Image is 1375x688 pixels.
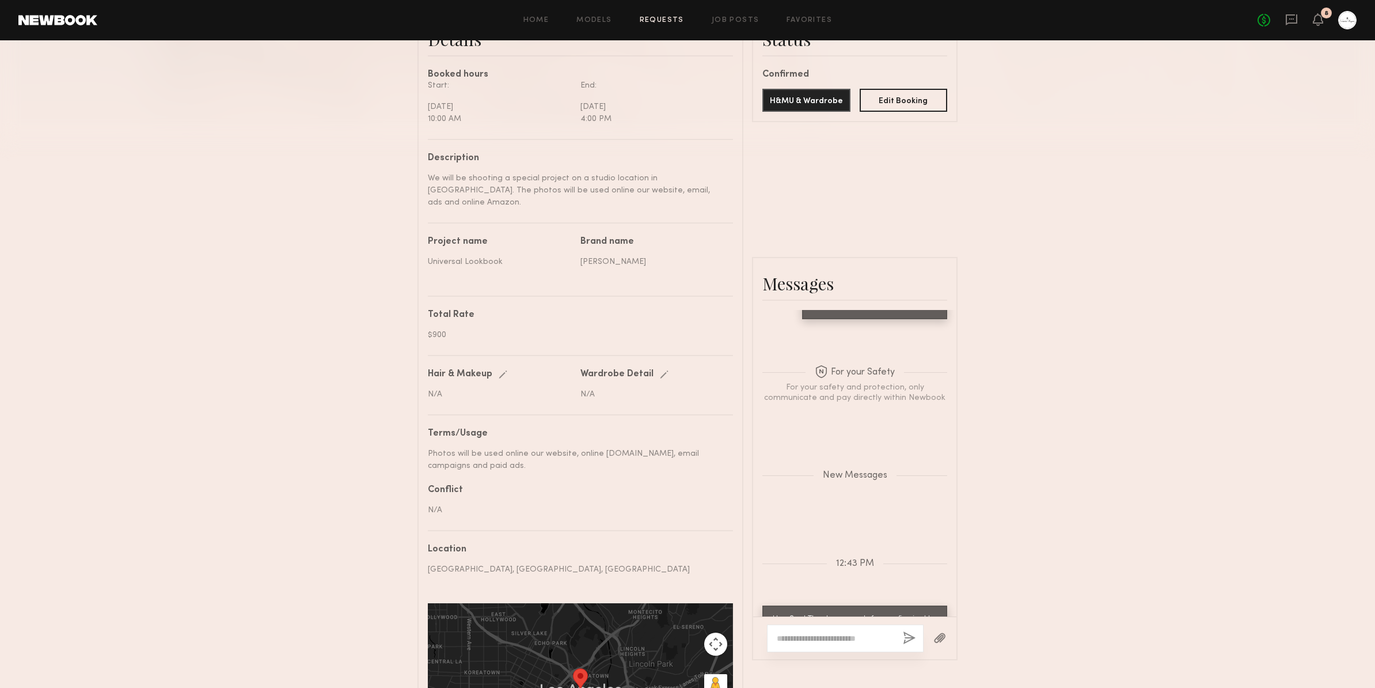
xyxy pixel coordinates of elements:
[762,70,947,80] div: Confirmed
[580,256,724,268] div: [PERSON_NAME]
[580,237,724,247] div: Brand name
[763,383,947,403] div: For your safety and protection, only communicate and pay directly within Newbook
[428,388,572,400] div: N/A
[428,429,724,438] div: Terms/Usage
[428,101,572,113] div: [DATE]
[773,613,937,666] div: Hey Sev! Thanks so much for confirming! I will be at the shoot on the 17th, it'll be super fun! I...
[815,365,895,380] span: For your Safety
[428,154,724,163] div: Description
[428,70,733,80] div: Booked hours
[428,329,724,341] div: $900
[762,89,850,112] button: H&MU & Wardrobe
[836,559,874,569] span: 12:43 PM
[762,272,947,295] div: Messages
[580,370,654,379] div: Wardrobe Detail
[428,256,572,268] div: Universal Lookbook
[428,237,572,247] div: Project name
[580,388,724,400] div: N/A
[1324,10,1328,17] div: 8
[428,504,724,516] div: N/A
[787,17,832,24] a: Favorites
[823,471,887,481] span: New Messages
[428,545,724,554] div: Location
[428,80,572,92] div: Start:
[428,113,572,125] div: 10:00 AM
[428,370,492,379] div: Hair & Makeup
[523,17,549,24] a: Home
[428,172,724,209] div: We will be shooting a special project on a studio location in [GEOGRAPHIC_DATA]. The photos will ...
[428,486,724,495] div: Conflict
[704,633,727,656] button: Map camera controls
[580,80,724,92] div: End:
[580,101,724,113] div: [DATE]
[428,448,724,472] div: Photos will be used online our website, online [DOMAIN_NAME], email campaigns and paid ads.
[428,311,724,320] div: Total Rate
[712,17,759,24] a: Job Posts
[428,564,724,576] div: [GEOGRAPHIC_DATA], [GEOGRAPHIC_DATA], [GEOGRAPHIC_DATA]
[576,17,611,24] a: Models
[580,113,724,125] div: 4:00 PM
[640,17,684,24] a: Requests
[860,89,948,112] button: Edit Booking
